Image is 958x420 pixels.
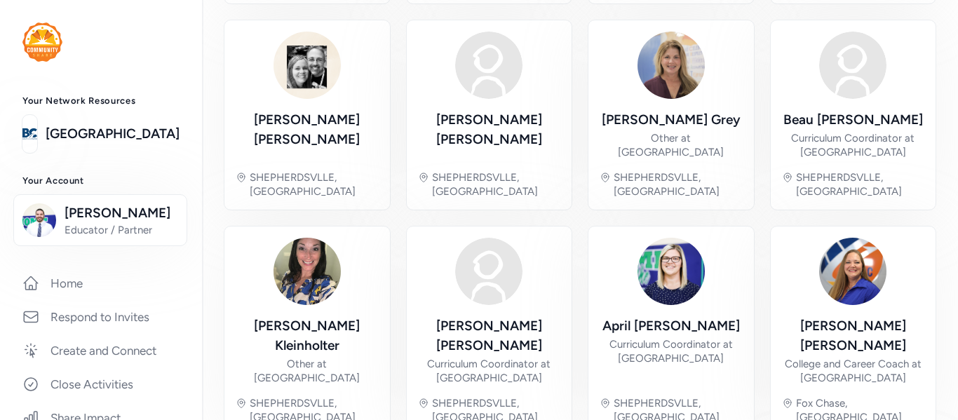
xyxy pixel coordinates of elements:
[236,357,379,385] div: Other at [GEOGRAPHIC_DATA]
[637,32,705,99] img: Avatar
[65,223,178,237] span: Educator / Partner
[250,170,379,198] div: SHEPHERDSVLLE, [GEOGRAPHIC_DATA]
[274,238,341,305] img: Avatar
[614,170,743,198] div: SHEPHERDSVLLE, [GEOGRAPHIC_DATA]
[11,335,191,366] a: Create and Connect
[455,32,522,99] img: Avatar
[22,118,37,149] img: logo
[782,357,925,385] div: College and Career Coach at [GEOGRAPHIC_DATA]
[418,357,561,385] div: Curriculum Coordinator at [GEOGRAPHIC_DATA]
[13,194,187,246] button: [PERSON_NAME]Educator / Partner
[236,110,379,149] div: [PERSON_NAME] [PERSON_NAME]
[600,131,743,159] div: Other at [GEOGRAPHIC_DATA]
[432,170,561,198] div: SHEPHERDSVLLE, [GEOGRAPHIC_DATA]
[418,110,561,149] div: [PERSON_NAME] [PERSON_NAME]
[22,95,180,107] h3: Your Network Resources
[600,337,743,365] div: Curriculum Coordinator at [GEOGRAPHIC_DATA]
[782,316,925,355] div: [PERSON_NAME] [PERSON_NAME]
[22,22,62,62] img: logo
[274,32,341,99] img: Avatar
[796,170,925,198] div: SHEPHERDSVLLE, [GEOGRAPHIC_DATA]
[11,268,191,299] a: Home
[455,238,522,305] img: Avatar
[819,32,886,99] img: Avatar
[819,238,886,305] img: Avatar
[637,238,705,305] img: Avatar
[418,316,561,355] div: [PERSON_NAME] [PERSON_NAME]
[11,369,191,400] a: Close Activities
[11,302,191,332] a: Respond to Invites
[602,110,741,130] div: [PERSON_NAME] Grey
[46,124,180,144] a: [GEOGRAPHIC_DATA]
[22,175,180,187] h3: Your Account
[65,203,178,223] span: [PERSON_NAME]
[602,316,740,336] div: April [PERSON_NAME]
[783,110,923,130] div: Beau [PERSON_NAME]
[236,316,379,355] div: [PERSON_NAME] Kleinholter
[782,131,925,159] div: Curriculum Coordinator at [GEOGRAPHIC_DATA]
